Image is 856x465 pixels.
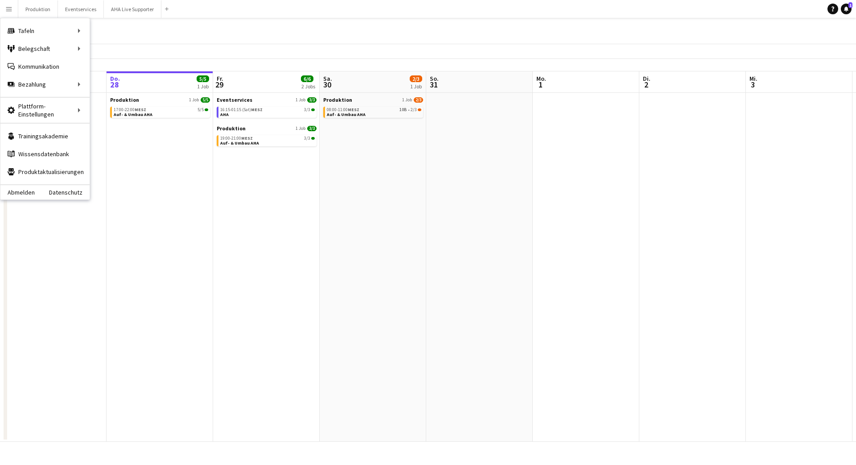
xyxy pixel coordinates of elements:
[201,97,210,103] span: 5/5
[414,97,423,103] span: 2/3
[114,108,146,112] span: 17:00-22:00
[410,75,422,82] span: 2/3
[322,79,332,90] span: 30
[0,127,90,145] a: Trainingsakademie
[109,79,120,90] span: 28
[0,75,90,93] div: Bezahlung
[296,97,305,103] span: 1 Job
[198,108,204,112] span: 5/5
[241,135,253,141] span: MESZ
[220,107,315,117] a: 16:15-01:15 (Sat)MESZ3/3AHA
[217,96,317,103] a: Eventservices1 Job3/3
[323,96,423,103] a: Produktion1 Job2/3
[643,75,650,83] span: Di.
[307,97,317,103] span: 3/3
[535,79,546,90] span: 1
[205,108,208,111] span: 5/5
[220,112,229,117] span: AHA
[323,96,423,120] div: Produktion1 Job2/308:00-11:00MESZ10B•2/3Auf- & Umbau AHA
[18,0,58,18] button: Produktion
[114,112,152,117] span: Auf- & Umbau AHA
[251,107,263,112] span: MESZ
[327,108,359,112] span: 08:00-11:00
[327,107,421,117] a: 08:00-11:00MESZ10B•2/3Auf- & Umbau AHA
[0,101,90,119] div: Plattform-Einstellungen
[110,75,120,83] span: Do.
[749,75,757,83] span: Mi.
[220,136,253,141] span: 19:00-21:00
[301,75,313,82] span: 6/6
[189,97,199,103] span: 1 Job
[217,125,246,132] span: Produktion
[217,125,317,148] div: Produktion1 Job3/319:00-21:00MESZ3/3Auf- & Umbau AHA
[217,96,317,125] div: Eventservices1 Job3/316:15-01:15 (Sat)MESZ3/3AHA
[323,75,332,83] span: Sa.
[197,75,209,82] span: 5/5
[217,125,317,132] a: Produktion1 Job3/3
[304,108,310,112] span: 3/3
[296,126,305,131] span: 1 Job
[301,83,315,90] div: 2 Jobs
[410,83,422,90] div: 1 Job
[217,96,252,103] span: Eventservices
[841,4,852,14] a: 1
[304,136,310,141] span: 3/3
[215,79,223,90] span: 29
[536,75,546,83] span: Mo.
[220,135,315,145] a: 19:00-21:00MESZ3/3Auf- & Umbau AHA
[642,79,650,90] span: 2
[428,79,439,90] span: 31
[114,107,208,117] a: 17:00-22:00MESZ5/5Auf- & Umbau AHA
[311,137,315,140] span: 3/3
[0,145,90,163] a: Wissensdatenbank
[49,189,90,196] a: Datenschutz
[327,108,421,112] div: •
[0,40,90,58] div: Belegschaft
[348,107,359,112] span: MESZ
[0,22,90,40] div: Tafeln
[135,107,146,112] span: MESZ
[430,75,439,83] span: So.
[399,108,407,112] span: 10B
[220,140,259,146] span: Auf- & Umbau AHA
[418,108,421,111] span: 2/3
[0,163,90,181] a: Produktaktualisierungen
[411,108,417,112] span: 2/3
[220,108,263,112] span: 16:15-01:15 (Sat)
[110,96,210,120] div: Produktion1 Job5/517:00-22:00MESZ5/5Auf- & Umbau AHA
[311,108,315,111] span: 3/3
[110,96,139,103] span: Produktion
[58,0,104,18] button: Eventservices
[748,79,757,90] span: 3
[217,75,223,83] span: Fr.
[0,58,90,75] a: Kommunikation
[402,97,412,103] span: 1 Job
[307,126,317,131] span: 3/3
[110,96,210,103] a: Produktion1 Job5/5
[323,96,352,103] span: Produktion
[0,189,35,196] a: Abmelden
[197,83,209,90] div: 1 Job
[104,0,161,18] button: AHA Live Supporter
[848,2,852,8] span: 1
[327,112,366,117] span: Auf- & Umbau AHA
